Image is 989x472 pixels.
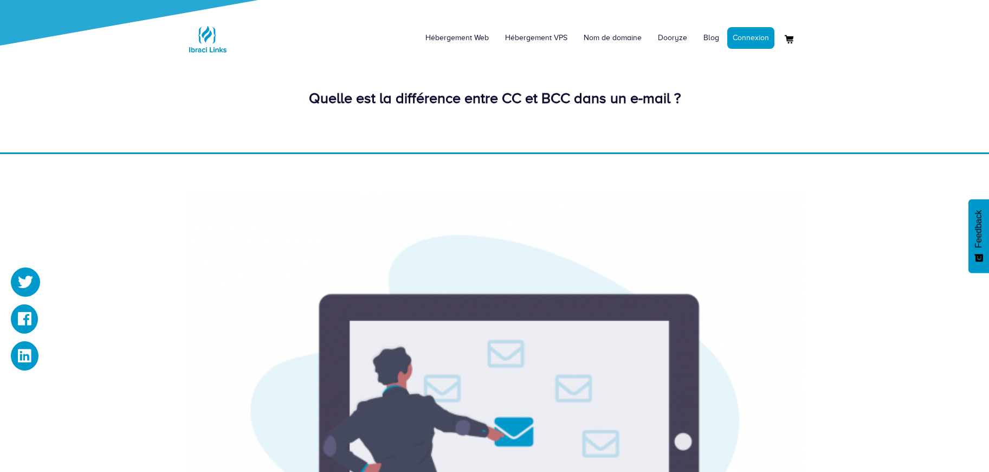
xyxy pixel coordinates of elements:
div: Quelle est la différence entre CC et BCC dans un e-mail ? [186,88,804,109]
a: Blog [695,22,727,54]
button: Feedback - Afficher l’enquête [968,199,989,273]
a: Logo Ibraci Links [186,8,229,61]
a: Hébergement Web [417,22,497,54]
a: Hébergement VPS [497,22,576,54]
a: Nom de domaine [576,22,650,54]
span: Feedback [974,210,984,248]
a: Dooryze [650,22,695,54]
a: Connexion [727,27,774,49]
img: Logo Ibraci Links [186,17,229,61]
